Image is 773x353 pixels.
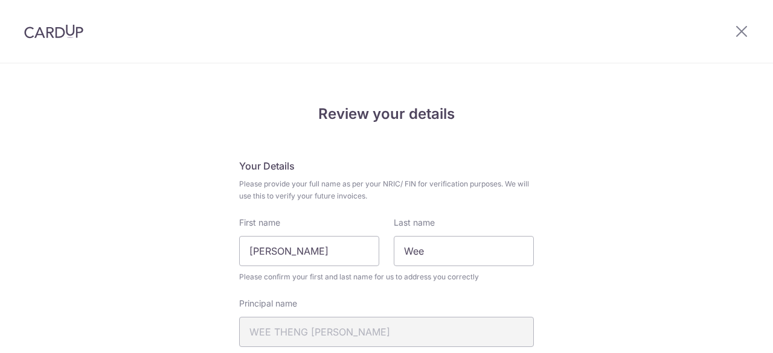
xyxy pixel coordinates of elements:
label: Principal name [239,297,297,310]
span: Please provide your full name as per your NRIC/ FIN for verification purposes. We will use this t... [239,178,534,202]
input: Last name [394,236,534,266]
label: First name [239,217,280,229]
span: Please confirm your first and last name for us to address you correctly [239,271,534,283]
h5: Your Details [239,159,534,173]
input: First Name [239,236,379,266]
img: CardUp [24,24,83,39]
h4: Review your details [239,103,534,125]
label: Last name [394,217,435,229]
iframe: Opens a widget where you can find more information [696,317,761,347]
